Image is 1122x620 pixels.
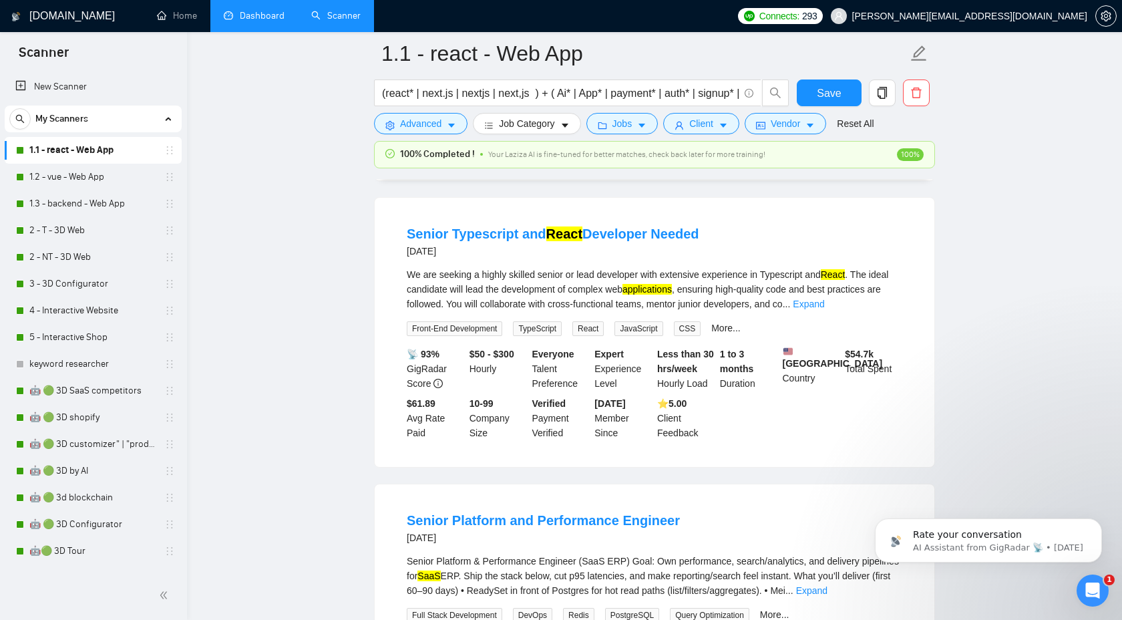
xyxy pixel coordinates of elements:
div: Experience Level [592,347,654,391]
button: Save [797,80,862,106]
b: $50 - $300 [470,349,514,359]
img: logo [11,6,21,27]
mark: applications [622,284,672,295]
button: copy [869,80,896,106]
div: Client Feedback [654,396,717,440]
a: Senior Typescript andReactDeveloper Needed [407,226,699,241]
a: 5 - Interactive Shop [29,324,156,351]
div: Member Since [592,396,654,440]
iframe: Intercom live chat [1077,575,1109,607]
span: caret-down [447,120,456,130]
b: [DATE] [594,398,625,409]
button: setting [1095,5,1117,27]
span: user [834,11,844,21]
a: keyword researcher [29,351,156,377]
a: New Scanner [15,73,171,100]
a: 🤖 🟢 3D customizer" | "product customizer" [29,431,156,458]
span: Front-End Development [407,321,502,336]
a: 1.1 - react - Web App [29,137,156,164]
span: info-circle [745,89,753,98]
span: Connects: [759,9,799,23]
a: 🤖 🟢 3D SaaS competitors [29,377,156,404]
span: holder [164,172,175,182]
a: 1.2 - vue - Web App [29,164,156,190]
span: ... [785,585,793,596]
span: holder [164,332,175,343]
span: Advanced [400,116,441,131]
span: Scanner [8,43,79,71]
a: setting [1095,11,1117,21]
input: Scanner name... [381,37,908,70]
span: 100% [897,148,924,161]
a: 🤖 🟢 3D Configurator [29,511,156,538]
a: dashboardDashboard [224,10,285,21]
span: holder [164,492,175,503]
span: holder [164,279,175,289]
img: 🇺🇸 [783,347,793,356]
span: TypeScript [513,321,562,336]
span: holder [164,252,175,263]
span: 293 [802,9,817,23]
a: 2 - NT - 3D Web [29,244,156,271]
b: Verified [532,398,566,409]
b: 10-99 [470,398,494,409]
span: holder [164,519,175,530]
span: setting [1096,11,1116,21]
button: settingAdvancedcaret-down [374,113,467,134]
span: holder [164,305,175,316]
a: Senior Platform and Performance Engineer [407,513,680,528]
button: search [9,108,31,130]
b: Less than 30 hrs/week [657,349,714,374]
span: Save [817,85,841,102]
span: copy [870,87,895,99]
b: [GEOGRAPHIC_DATA] [783,347,883,369]
span: 1 [1104,575,1115,585]
div: Talent Preference [530,347,592,391]
span: holder [164,359,175,369]
div: GigRadar Score [404,347,467,391]
div: [DATE] [407,530,680,546]
span: setting [385,120,395,130]
span: caret-down [805,120,815,130]
div: Payment Verified [530,396,592,440]
span: My Scanners [35,106,88,132]
span: CSS [674,321,701,336]
span: bars [484,120,494,130]
a: 3 - 3D Configurator [29,271,156,297]
div: Hourly Load [654,347,717,391]
mark: React [546,226,582,241]
a: More... [711,323,741,333]
span: React [572,321,604,336]
a: 🤖 🟢 3D by AI [29,458,156,484]
span: holder [164,198,175,209]
mark: React [821,269,846,280]
b: ⭐️ 5.00 [657,398,687,409]
button: idcardVendorcaret-down [745,113,826,134]
span: holder [164,385,175,396]
button: delete [903,80,930,106]
span: check-circle [385,149,395,158]
div: Country [780,347,843,391]
span: holder [164,466,175,476]
span: holder [164,225,175,236]
div: Senior Platform & Performance Engineer (SaaS ERP) Goal: Own performance, search/analytics, and de... [407,554,902,598]
span: holder [164,439,175,450]
span: user [675,120,684,130]
button: folderJobscaret-down [586,113,659,134]
button: userClientcaret-down [663,113,739,134]
a: searchScanner [311,10,361,21]
span: delete [904,87,929,99]
b: $61.89 [407,398,435,409]
span: caret-down [637,120,646,130]
span: 100% Completed ! [400,147,475,162]
span: ... [783,299,791,309]
a: 🤖🟢 3D Tour [29,538,156,565]
span: idcard [756,120,765,130]
a: 🤖🟢 3D interactive website [29,565,156,591]
div: Total Spent [842,347,905,391]
span: info-circle [433,379,443,388]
